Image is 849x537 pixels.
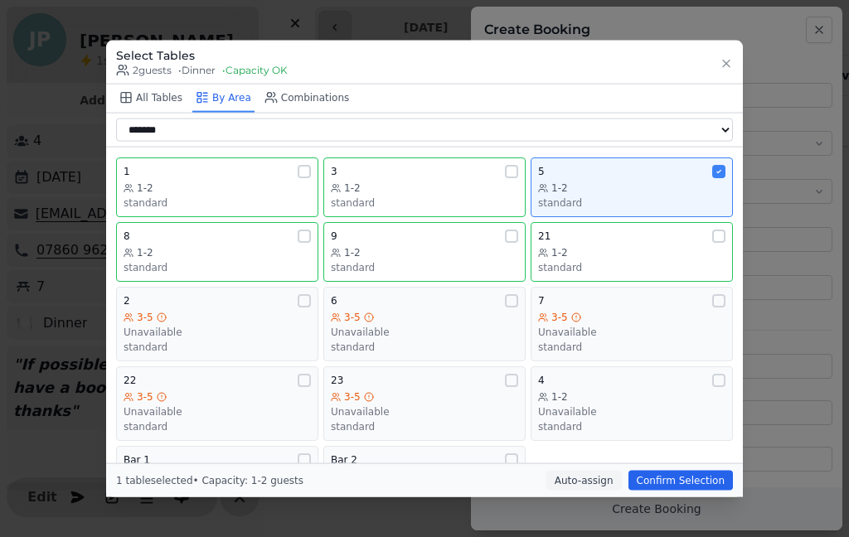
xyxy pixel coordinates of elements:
[331,341,518,354] div: standard
[116,222,318,282] button: 81-2standard
[331,230,337,243] span: 9
[192,85,255,113] button: By Area
[116,47,288,64] h3: Select Tables
[178,64,216,77] span: • Dinner
[116,85,186,113] button: All Tables
[331,374,343,387] span: 23
[344,390,361,404] span: 3-5
[551,311,568,324] span: 3-5
[124,165,130,178] span: 1
[538,294,545,307] span: 7
[323,222,526,282] button: 91-2standard
[538,341,725,354] div: standard
[137,181,153,195] span: 1-2
[331,261,518,274] div: standard
[538,405,725,418] div: Unavailable
[531,157,733,217] button: 51-2standard
[137,390,153,404] span: 3-5
[116,446,318,520] button: Bar 11-1Unavailablestandard
[331,165,337,178] span: 3
[538,230,551,243] span: 21
[331,420,518,433] div: standard
[124,405,311,418] div: Unavailable
[538,165,545,178] span: 5
[261,85,353,113] button: Combinations
[323,366,526,441] button: 233-5Unavailablestandard
[331,196,518,210] div: standard
[116,64,172,77] span: 2 guests
[551,390,568,404] span: 1-2
[538,374,545,387] span: 4
[531,366,733,441] button: 41-2Unavailablestandard
[323,446,526,520] button: Bar 21-1Unavailablestandard
[344,181,361,195] span: 1-2
[546,470,622,490] button: Auto-assign
[538,261,725,274] div: standard
[116,287,318,361] button: 23-5Unavailablestandard
[116,474,303,486] span: 1 table selected • Capacity: 1-2 guests
[124,230,130,243] span: 8
[551,181,568,195] span: 1-2
[124,453,150,467] span: Bar 1
[137,311,153,324] span: 3-5
[331,326,518,339] div: Unavailable
[124,326,311,339] div: Unavailable
[331,405,518,418] div: Unavailable
[222,64,288,77] span: • Capacity OK
[551,246,568,259] span: 1-2
[538,420,725,433] div: standard
[538,326,725,339] div: Unavailable
[116,366,318,441] button: 223-5Unavailablestandard
[331,294,337,307] span: 6
[531,222,733,282] button: 211-2standard
[323,157,526,217] button: 31-2standard
[124,294,130,307] span: 2
[116,157,318,217] button: 11-2standard
[124,261,311,274] div: standard
[331,453,357,467] span: Bar 2
[137,246,153,259] span: 1-2
[124,420,311,433] div: standard
[344,246,361,259] span: 1-2
[323,287,526,361] button: 63-5Unavailablestandard
[344,311,361,324] span: 3-5
[538,196,725,210] div: standard
[124,374,136,387] span: 22
[124,341,311,354] div: standard
[124,196,311,210] div: standard
[531,287,733,361] button: 73-5Unavailablestandard
[628,470,733,490] button: Confirm Selection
